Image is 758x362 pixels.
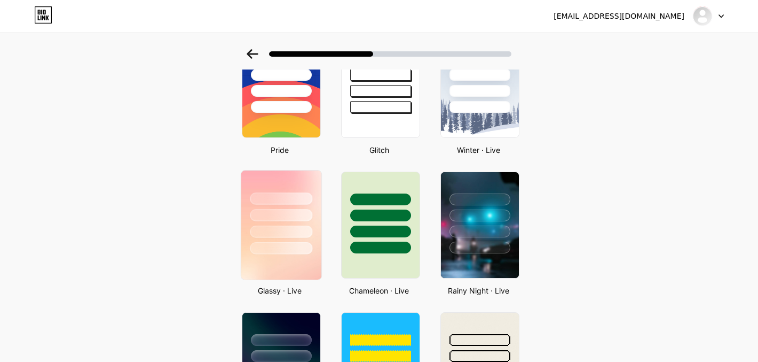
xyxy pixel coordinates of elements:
div: Chameleon · Live [338,285,420,296]
div: Glitch [338,144,420,156]
div: Pride [239,144,321,156]
img: glassmorphism.jpg [241,171,321,280]
div: [EMAIL_ADDRESS][DOMAIN_NAME] [554,11,684,22]
div: Winter · Live [437,144,519,156]
div: Rainy Night · Live [437,285,519,296]
img: dkuakademi [692,6,713,26]
div: Glassy · Live [239,285,321,296]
